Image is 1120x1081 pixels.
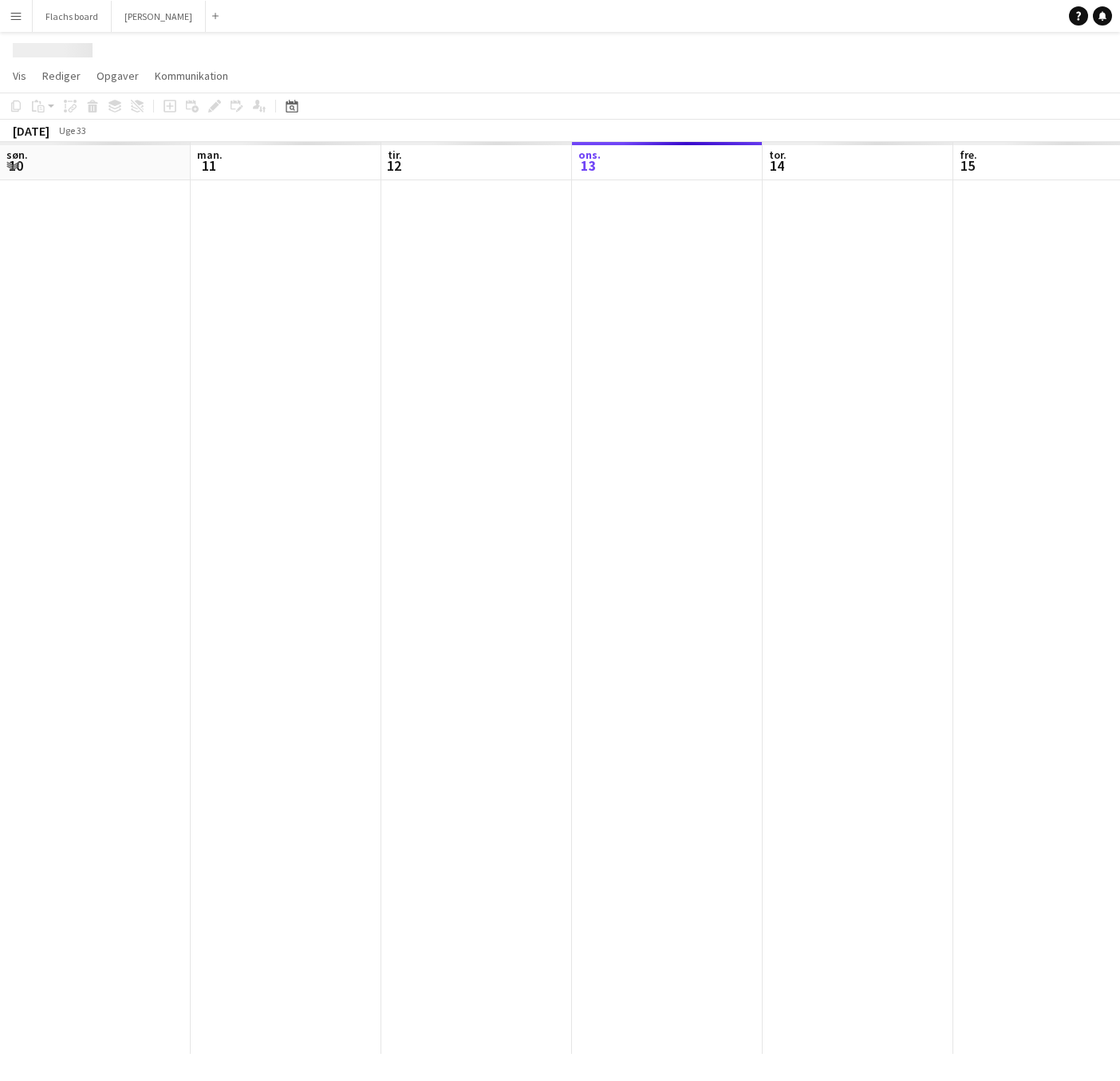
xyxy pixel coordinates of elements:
[960,148,977,162] span: fre.
[576,156,601,175] span: 13
[6,148,28,162] span: søn.
[195,156,223,175] span: 11
[90,65,145,86] a: Opgaver
[197,148,223,162] span: man.
[97,69,139,83] span: Opgaver
[769,148,787,162] span: tor.
[578,148,601,162] span: ons.
[42,69,81,83] span: Rediger
[53,124,93,136] span: Uge 33
[33,1,112,32] button: Flachs board
[155,69,228,83] span: Kommunikation
[36,65,87,86] a: Rediger
[4,156,28,175] span: 10
[385,156,402,175] span: 12
[112,1,206,32] button: [PERSON_NAME]
[388,148,402,162] span: tir.
[767,156,787,175] span: 14
[13,123,49,139] div: [DATE]
[6,65,33,86] a: Vis
[148,65,235,86] a: Kommunikation
[957,156,977,175] span: 15
[13,69,26,83] span: Vis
